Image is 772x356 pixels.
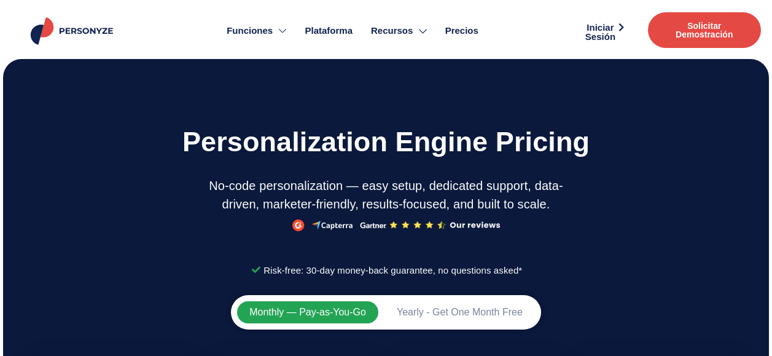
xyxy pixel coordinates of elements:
img: Logotipo de Personyze [28,17,119,45]
span: Monthly — Pay-as-You-Go [249,307,366,317]
a: Iniciar sesión [574,23,636,41]
a: Precios [436,7,488,55]
span: Solicitar demostración [666,22,743,39]
span: Recursos [371,24,413,38]
a: Solicitar demostración [648,12,761,48]
span: Yearly - Get One Month Free [397,307,523,317]
button: Monthly — Pay-as-You-Go [237,301,378,323]
span: Funciones [227,24,273,38]
span: Plataforma [305,24,353,38]
span: Precios [445,24,478,38]
a: Plataforma [295,7,362,55]
a: Funciones [217,7,295,55]
h1: Personalization engine pricing [6,119,766,164]
a: Recursos [362,7,436,55]
span: Risk-free: 30-day money-back guarantee, no questions asked* [260,261,522,280]
p: No-code personalization — easy setup, dedicated support, data-driven, marketer-friendly, results-... [206,176,566,213]
button: Yearly - Get One Month Free [384,301,535,323]
span: Iniciar sesión [585,23,615,41]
